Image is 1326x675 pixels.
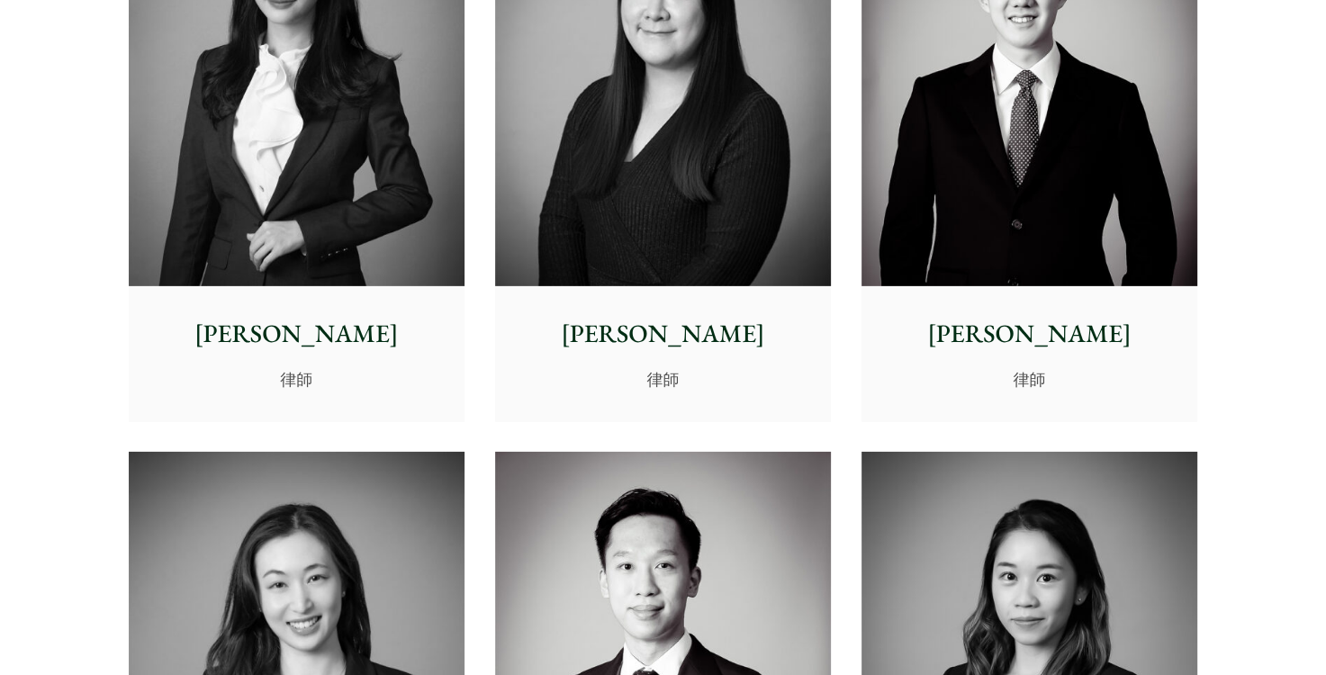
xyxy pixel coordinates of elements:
p: 律師 [876,367,1183,391]
p: [PERSON_NAME] [876,315,1183,353]
p: [PERSON_NAME] [143,315,450,353]
p: [PERSON_NAME] [510,315,816,353]
p: 律師 [143,367,450,391]
p: 律師 [510,367,816,391]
